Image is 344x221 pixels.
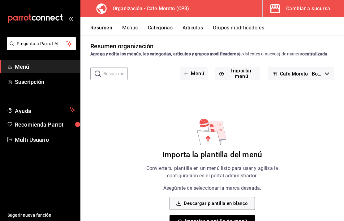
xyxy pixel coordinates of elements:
[68,16,73,21] button: open_drawer_menu
[162,150,262,160] h6: Importa la plantilla del menú
[215,67,260,80] button: Importar menú
[108,5,189,12] h3: Organización - Cafe Moreto (CP3)
[280,71,322,77] span: Cafe Moreto - Borrador
[90,25,112,35] button: Resumen
[17,41,67,47] span: Pregunta a Parrot AI
[286,4,332,13] div: Cambiar a sucursal
[90,25,344,35] div: navigation tabs
[7,37,76,50] button: Pregunta a Parrot AI
[103,67,128,80] input: Buscar menú
[163,184,261,192] p: Asegúrate de seleccionar la marca deseada.
[302,51,329,56] strong: centralizada.
[15,78,75,86] span: Suscripción
[90,51,334,57] div: (existentes o nuevos) de manera
[170,197,255,210] button: Descargar plantilla en blanco
[15,120,75,129] span: Recomienda Parrot
[134,165,290,180] p: Convierte tu plantilla en un menú listo para usar y agiliza la configuración en el portal adminis...
[15,63,75,71] span: Menú
[4,45,76,51] a: Pregunta a Parrot AI
[213,25,264,35] button: Grupos modificadores
[268,67,334,80] button: Cafe Moreto - Borrador
[15,106,67,114] span: Ayuda
[122,25,138,35] button: Menús
[90,41,154,51] div: Resumen organización
[148,25,173,35] button: Categorías
[15,136,75,144] span: Multi Usuario
[7,212,75,219] span: Sugerir nueva función
[183,25,203,35] button: Artículos
[90,51,239,56] strong: Agrega y edita los menús, las categorías, artículos y grupos modificadores
[180,67,208,80] button: Menú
